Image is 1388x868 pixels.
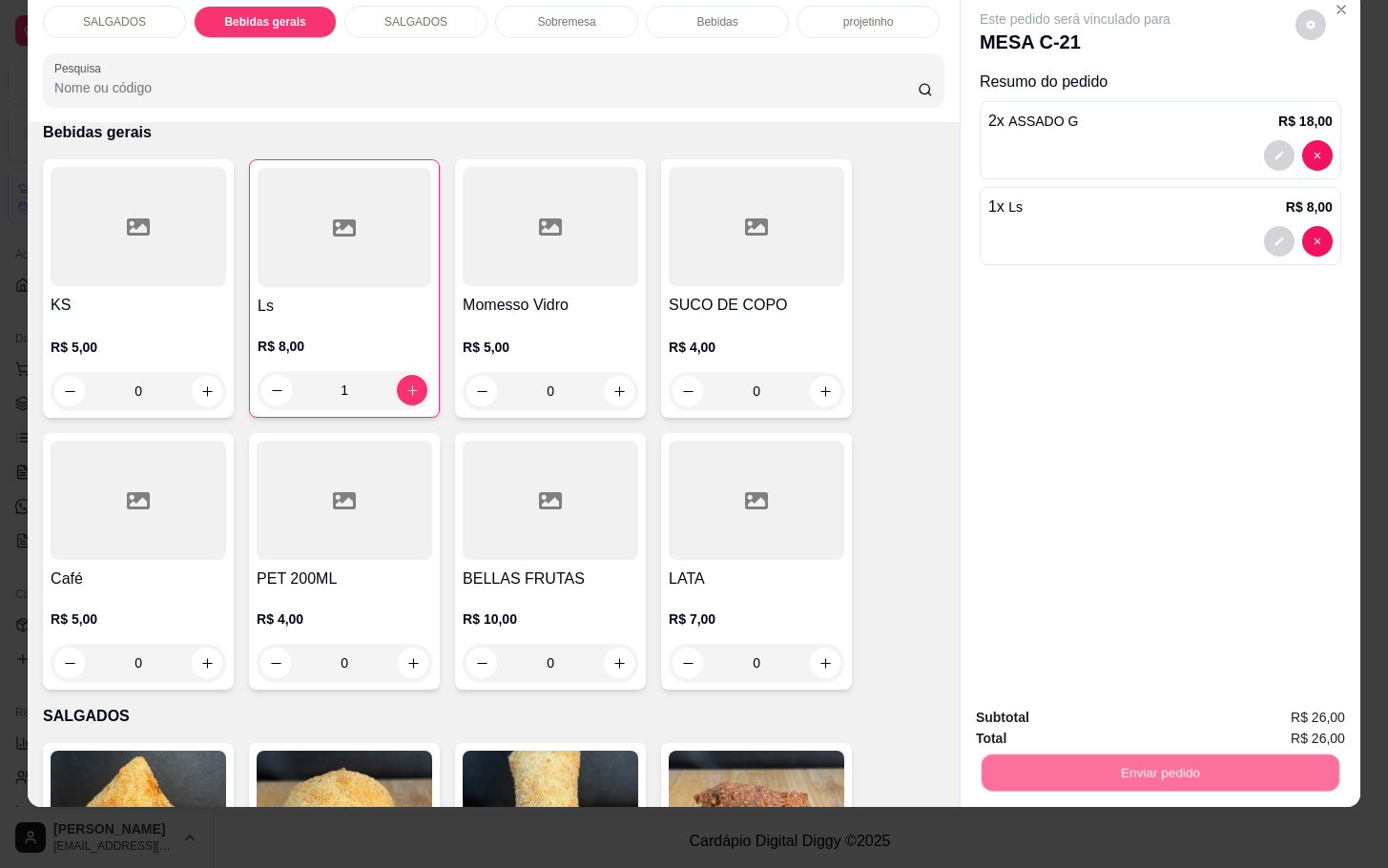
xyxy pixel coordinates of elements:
button: decrease-product-quantity [1302,226,1333,257]
button: decrease-product-quantity [673,376,703,406]
p: Resumo do pedido [980,71,1341,93]
button: increase-product-quantity [810,376,840,406]
p: R$ 5,00 [51,610,226,629]
p: R$ 4,00 [257,610,432,629]
p: R$ 18,00 [1278,112,1333,131]
button: decrease-product-quantity [673,648,703,678]
button: increase-product-quantity [810,648,840,678]
button: decrease-product-quantity [260,648,291,678]
p: Este pedido será vinculado para [980,10,1170,29]
button: increase-product-quantity [397,375,427,405]
label: Pesquisa [54,60,108,76]
p: Bebidas [696,14,737,30]
span: Ls [1008,199,1023,215]
p: 2 x [988,110,1079,133]
h4: BELLAS FRUTAS [463,568,638,590]
button: decrease-product-quantity [54,376,85,406]
button: decrease-product-quantity [466,648,497,678]
button: decrease-product-quantity [466,376,497,406]
span: ASSADO G [1008,114,1078,129]
span: R$ 26,00 [1291,728,1345,749]
p: SALGADOS [43,705,944,728]
button: Enviar pedido [982,754,1339,791]
h4: LATA [669,568,844,590]
h4: Ls [258,295,431,318]
h4: KS [51,294,226,317]
p: projetinho [843,14,894,30]
input: Pesquisa [54,78,918,97]
button: decrease-product-quantity [1295,10,1326,40]
button: increase-product-quantity [192,376,222,406]
h4: SUCO DE COPO [669,294,844,317]
h4: Momesso Vidro [463,294,638,317]
h4: PET 200ML [257,568,432,590]
p: R$ 10,00 [463,610,638,629]
button: decrease-product-quantity [1302,140,1333,171]
p: R$ 8,00 [1286,197,1333,217]
p: 1 x [988,196,1023,218]
p: Bebidas gerais [43,121,944,144]
p: R$ 8,00 [258,337,431,356]
strong: Total [976,731,1006,746]
p: Sobremesa [537,14,595,30]
button: increase-product-quantity [398,648,428,678]
h4: Café [51,568,226,590]
button: decrease-product-quantity [261,375,292,405]
button: decrease-product-quantity [1264,140,1295,171]
p: Bebidas gerais [224,14,305,30]
p: R$ 4,00 [669,338,844,357]
p: R$ 7,00 [669,610,844,629]
button: increase-product-quantity [604,376,634,406]
p: SALGADOS [384,14,447,30]
button: increase-product-quantity [604,648,634,678]
p: R$ 5,00 [51,338,226,357]
p: MESA C-21 [980,29,1170,55]
button: decrease-product-quantity [1264,226,1295,257]
p: R$ 5,00 [463,338,638,357]
p: SALGADOS [83,14,146,30]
